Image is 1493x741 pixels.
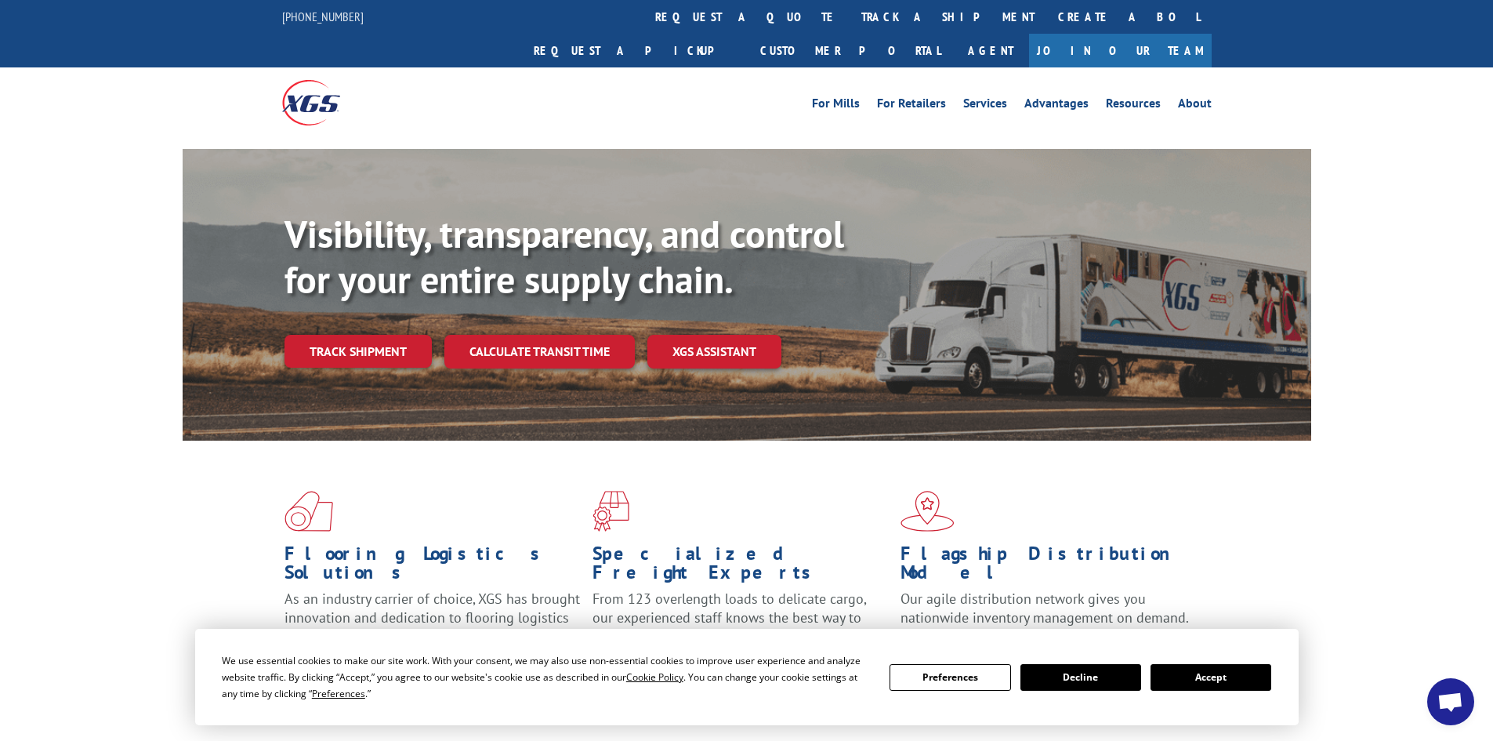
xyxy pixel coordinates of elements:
[1020,664,1141,691] button: Decline
[901,491,955,532] img: xgs-icon-flagship-distribution-model-red
[592,590,889,659] p: From 123 overlength loads to delicate cargo, our experienced staff knows the best way to move you...
[284,209,844,303] b: Visibility, transparency, and control for your entire supply chain.
[284,491,333,532] img: xgs-icon-total-supply-chain-intelligence-red
[284,590,580,645] span: As an industry carrier of choice, XGS has brought innovation and dedication to flooring logistics...
[877,97,946,114] a: For Retailers
[1151,664,1271,691] button: Accept
[901,544,1197,590] h1: Flagship Distribution Model
[890,664,1010,691] button: Preferences
[312,687,365,700] span: Preferences
[282,9,364,24] a: [PHONE_NUMBER]
[1024,97,1089,114] a: Advantages
[444,335,635,369] a: Calculate transit time
[1106,97,1161,114] a: Resources
[592,544,889,590] h1: Specialized Freight Experts
[522,34,748,67] a: Request a pickup
[952,34,1029,67] a: Agent
[592,491,629,532] img: xgs-icon-focused-on-flooring-red
[1178,97,1212,114] a: About
[647,335,781,369] a: XGS ASSISTANT
[626,670,683,684] span: Cookie Policy
[284,335,432,368] a: Track shipment
[284,544,581,590] h1: Flooring Logistics Solutions
[1427,678,1474,725] div: Open chat
[195,629,1299,725] div: Cookie Consent Prompt
[901,590,1189,627] span: Our agile distribution network gives you nationwide inventory management on demand.
[222,652,871,702] div: We use essential cookies to make our site work. With your consent, we may also use non-essential ...
[748,34,952,67] a: Customer Portal
[1029,34,1212,67] a: Join Our Team
[963,97,1007,114] a: Services
[812,97,860,114] a: For Mills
